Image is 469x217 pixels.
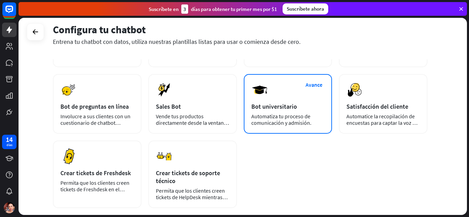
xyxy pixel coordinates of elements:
[60,103,129,110] font: Bot de preguntas en línea
[300,79,328,91] button: Avance
[53,23,146,36] font: Configura tu chatbot
[5,3,26,23] button: Abrir el widget de chat LiveChat
[60,179,129,199] font: Permita que los clientes creen tickets de Freshdesk en el widget de chat.
[191,6,277,12] font: días para obtener tu primer mes por $1
[251,113,311,126] font: Automatiza tu proceso de comunicación y admisión.
[346,113,417,133] font: Automatice la recopilación de encuestas para captar la voz y las opiniones de sus clientes.
[287,5,324,12] font: Suscríbete ahora
[60,113,130,133] font: Involucre a sus clientes con un cuestionario de chatbot adaptado a sus necesidades.
[156,187,228,207] font: Permita que los clientes creen tickets de HelpDesk mientras chatean con su chatbot.
[346,103,408,110] font: Satisfacción del cliente
[60,169,131,177] font: Crear tickets de Freshdesk
[53,38,300,46] font: Entrena tu chatbot con datos, utiliza nuestras plantillas listas para usar o comienza desde cero.
[156,113,229,133] font: Vende tus productos directamente desde la ventana de chat
[6,135,13,144] font: 14
[2,135,16,149] a: 14 días
[149,6,179,12] font: Suscríbete en
[251,103,297,110] font: Bot universitario
[7,143,12,147] font: días
[156,103,229,110] div: Sales Bot
[156,169,220,185] font: Crear tickets de soporte técnico
[183,6,186,12] font: 3
[306,81,322,88] font: Avance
